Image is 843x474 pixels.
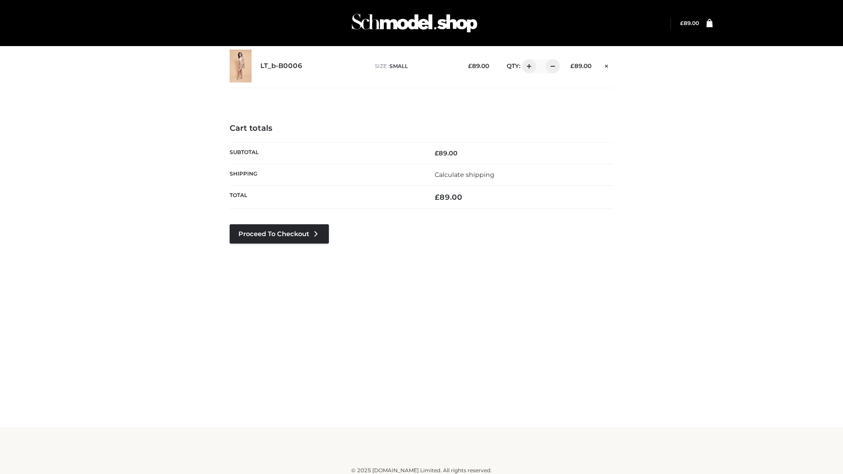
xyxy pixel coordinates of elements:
span: £ [570,62,574,69]
span: £ [468,62,472,69]
bdi: 89.00 [680,20,699,26]
bdi: 89.00 [570,62,591,69]
a: Proceed to Checkout [230,224,329,244]
p: size : [375,62,454,70]
span: SMALL [389,63,408,69]
a: Calculate shipping [435,171,494,179]
img: Schmodel Admin 964 [349,6,480,40]
span: £ [680,20,684,26]
div: QTY: [498,59,557,73]
span: £ [435,193,440,201]
a: Remove this item [600,59,613,71]
h4: Cart totals [230,124,613,133]
a: LT_b-B0006 [260,62,303,70]
bdi: 89.00 [435,193,462,201]
bdi: 89.00 [435,149,458,157]
img: LT_b-B0006 - SMALL [230,50,252,83]
th: Subtotal [230,142,421,164]
bdi: 89.00 [468,62,489,69]
th: Shipping [230,164,421,185]
a: £89.00 [680,20,699,26]
th: Total [230,186,421,209]
span: £ [435,149,439,157]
